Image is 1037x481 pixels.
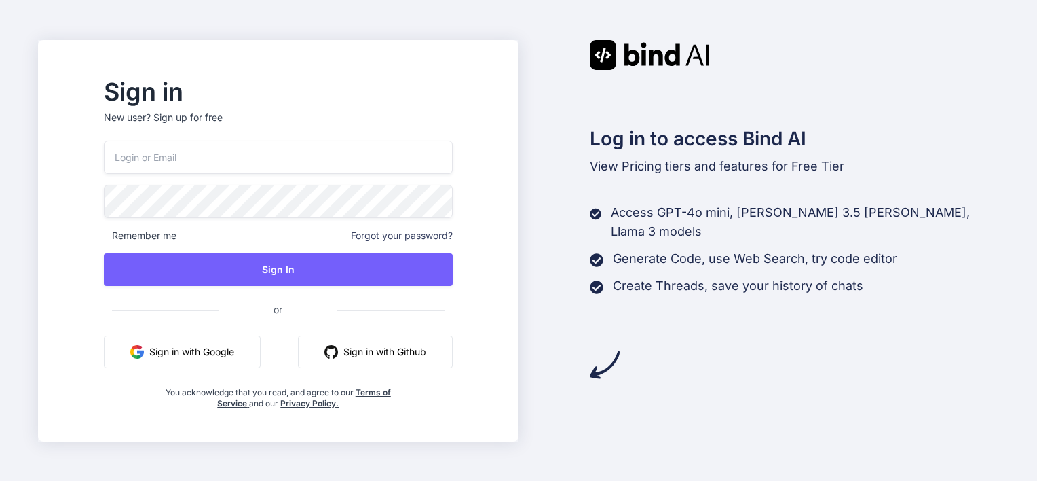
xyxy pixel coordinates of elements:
h2: Sign in [104,81,453,103]
img: google [130,345,144,359]
img: github [324,345,338,359]
div: Sign up for free [153,111,223,124]
p: New user? [104,111,453,141]
a: Privacy Policy. [280,398,339,408]
a: Terms of Service [217,387,391,408]
p: Create Threads, save your history of chats [613,277,863,296]
img: arrow [590,350,620,380]
div: You acknowledge that you read, and agree to our and our [162,379,394,409]
span: Remember me [104,229,176,243]
h2: Log in to access Bind AI [590,124,1000,153]
span: Forgot your password? [351,229,453,243]
p: Generate Code, use Web Search, try code editor [613,249,897,268]
span: View Pricing [590,159,662,173]
span: or [219,293,337,326]
p: Access GPT-4o mini, [PERSON_NAME] 3.5 [PERSON_NAME], Llama 3 models [611,203,999,241]
button: Sign in with Google [104,336,261,368]
img: Bind AI logo [590,40,709,70]
input: Login or Email [104,141,453,174]
button: Sign in with Github [298,336,453,368]
p: tiers and features for Free Tier [590,157,1000,176]
button: Sign In [104,253,453,286]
